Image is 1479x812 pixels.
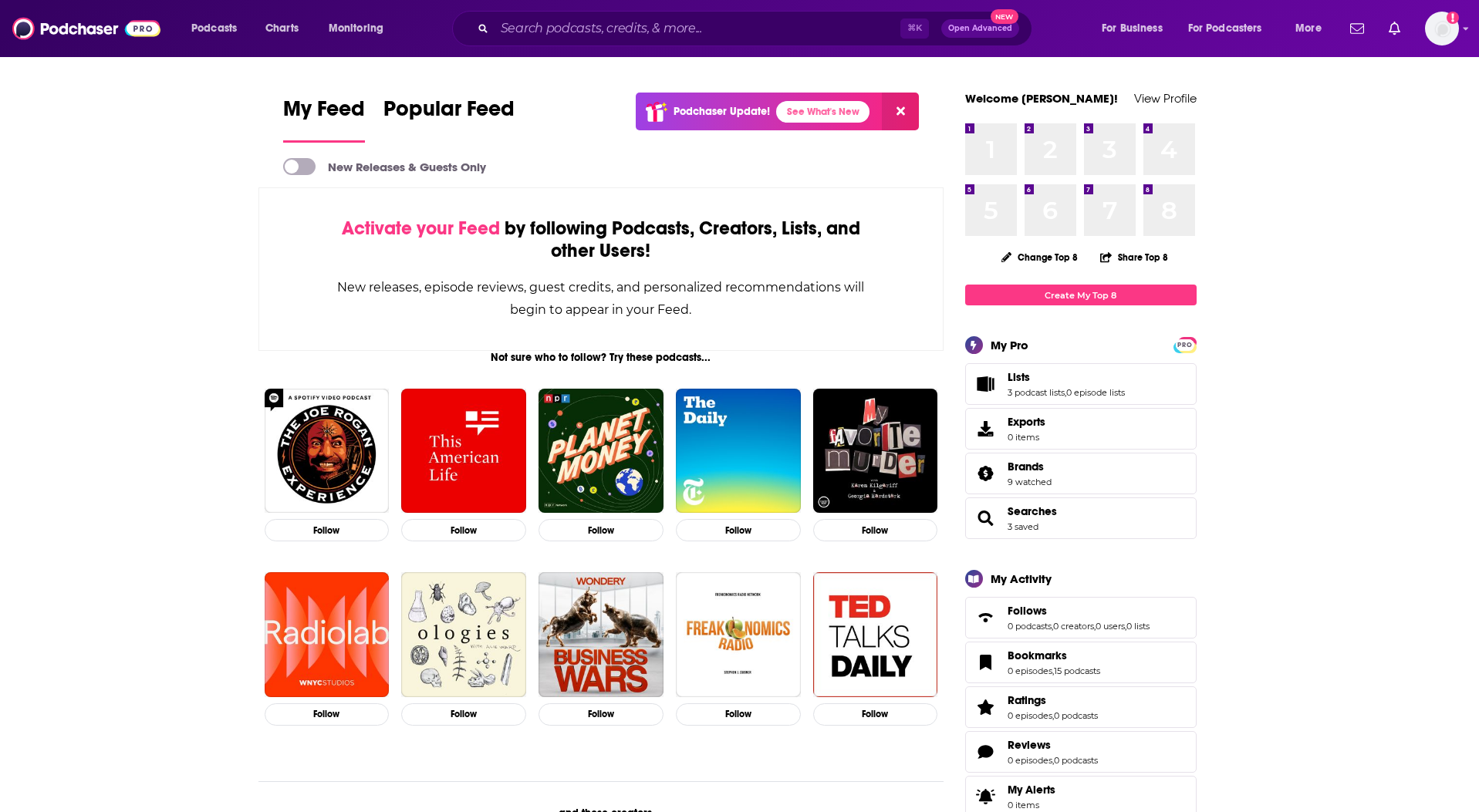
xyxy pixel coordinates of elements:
[1344,15,1370,42] a: Show notifications dropdown
[1008,460,1052,473] a: Brands
[318,16,404,41] button: open menu
[1178,16,1285,41] button: open menu
[1008,415,1045,429] span: Exports
[283,96,365,131] span: My Feed
[401,519,526,541] button: Follow
[813,389,938,514] img: My Favorite Murder with Karen Kilgariff and Georgia Hardstark
[1008,783,1055,797] span: My Alerts
[265,519,390,541] button: Follow
[965,642,1197,683] span: Bookmarks
[676,389,801,514] a: The Daily
[1053,621,1094,632] a: 0 creators
[971,463,1001,484] a: Brands
[539,703,664,726] button: Follow
[948,25,1012,32] span: Open Advanced
[971,786,1001,807] span: My Alerts
[467,11,1047,46] div: Search podcasts, credits, & more...
[965,285,1197,305] a: Create My Top 8
[283,158,486,175] a: New Releases & Guests Only
[539,572,664,697] a: Business Wars
[1054,665,1100,676] a: 15 podcasts
[1102,18,1163,39] span: For Business
[1383,15,1406,42] a: Show notifications dropdown
[1052,710,1054,721] span: ,
[1008,370,1030,384] span: Lists
[1008,387,1065,398] a: 3 podcast lists
[971,373,1001,395] a: Lists
[1008,604,1047,618] span: Follows
[1066,387,1125,398] a: 0 episode lists
[965,363,1197,405] span: Lists
[265,572,390,697] img: Radiolab
[1285,16,1341,41] button: open menu
[965,408,1197,450] a: Exports
[401,572,526,697] img: Ologies with Alie Ward
[12,14,160,43] img: Podchaser - Follow, Share and Rate Podcasts
[965,731,1197,773] span: Reviews
[900,19,929,39] span: ⌘ K
[676,572,801,697] a: Freakonomics Radio
[1425,12,1459,45] span: Logged in as azatarain
[674,105,770,118] p: Podchaser Update!
[676,703,801,726] button: Follow
[1008,521,1038,532] a: 3 saved
[992,248,1088,267] button: Change Top 8
[383,96,515,143] a: Popular Feed
[1425,12,1459,45] button: Show profile menu
[539,519,664,541] button: Follow
[813,703,938,726] button: Follow
[1008,800,1055,810] span: 0 items
[1447,12,1459,24] svg: Add a profile image
[971,607,1001,628] a: Follows
[258,351,944,364] div: Not sure who to follow? Try these podcasts...
[965,686,1197,728] span: Ratings
[1008,621,1052,632] a: 0 podcasts
[1008,370,1125,384] a: Lists
[1425,12,1459,45] img: User Profile
[965,91,1118,106] a: Welcome [PERSON_NAME]!
[1008,738,1098,752] a: Reviews
[1134,91,1197,106] a: View Profile
[265,389,390,514] img: The Joe Rogan Experience
[965,453,1197,494] span: Brands
[1065,387,1066,398] span: ,
[1008,460,1044,473] span: Brands
[539,389,664,514] img: Planet Money
[1008,693,1098,707] a: Ratings
[265,703,390,726] button: Follow
[1052,755,1054,766] span: ,
[1176,339,1194,351] span: PRO
[1052,621,1053,632] span: ,
[971,507,1001,529] a: Searches
[991,9,1018,24] span: New
[1188,18,1262,39] span: For Podcasters
[1008,693,1046,707] span: Ratings
[813,572,938,697] img: TED Talks Daily
[1008,665,1052,676] a: 0 episodes
[991,338,1028,352] div: My Pro
[1054,710,1098,721] a: 0 podcasts
[1008,649,1100,662] a: Bookmarks
[1008,604,1150,618] a: Follows
[401,389,526,514] img: This American Life
[329,18,383,39] span: Monitoring
[401,703,526,726] button: Follow
[971,696,1001,718] a: Ratings
[336,217,866,262] div: by following Podcasts, Creators, Lists, and other Users!
[1295,18,1322,39] span: More
[965,597,1197,638] span: Follows
[255,16,308,41] a: Charts
[1125,621,1126,632] span: ,
[1052,665,1054,676] span: ,
[971,418,1001,440] span: Exports
[991,571,1052,586] div: My Activity
[181,16,257,41] button: open menu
